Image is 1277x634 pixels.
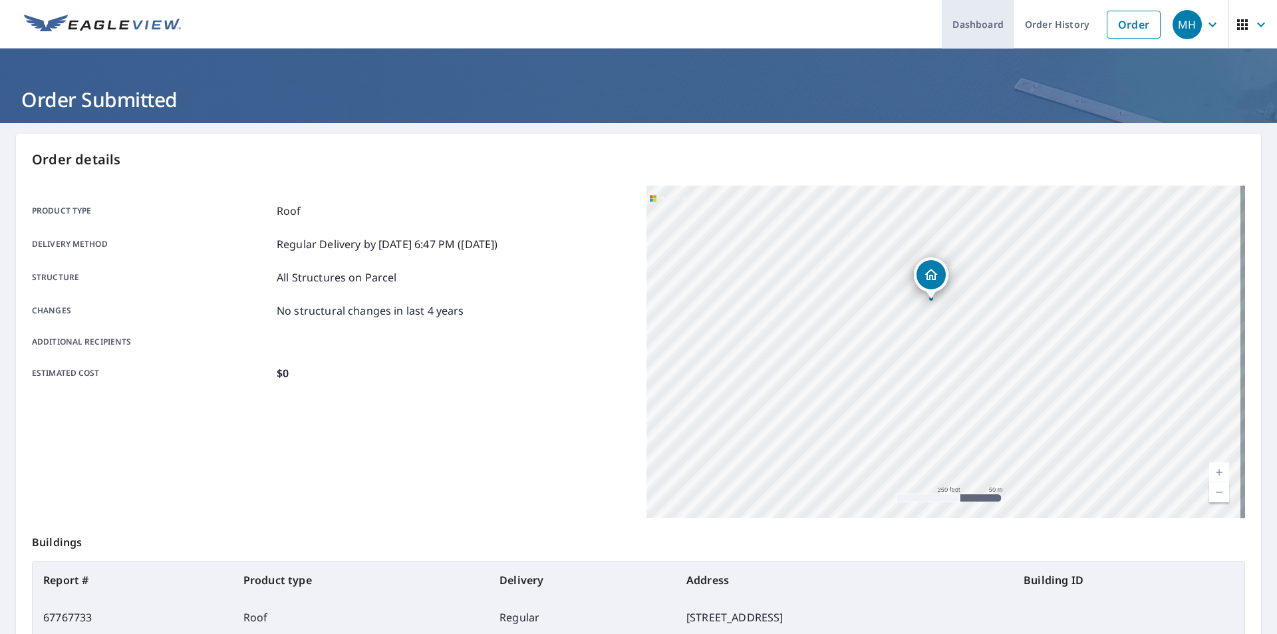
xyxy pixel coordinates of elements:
[676,561,1013,599] th: Address
[277,269,397,285] p: All Structures on Parcel
[489,561,676,599] th: Delivery
[914,257,948,299] div: Dropped pin, building 1, Residential property, 2625 NE Northstar Ln Issaquah, WA 98029
[1013,561,1244,599] th: Building ID
[32,336,271,348] p: Additional recipients
[33,561,233,599] th: Report #
[1107,11,1161,39] a: Order
[32,365,271,381] p: Estimated cost
[277,203,301,219] p: Roof
[1209,482,1229,502] a: Current Level 17, Zoom Out
[32,518,1245,561] p: Buildings
[277,365,289,381] p: $0
[32,269,271,285] p: Structure
[32,236,271,252] p: Delivery method
[24,15,181,35] img: EV Logo
[277,303,464,319] p: No structural changes in last 4 years
[32,303,271,319] p: Changes
[277,236,497,252] p: Regular Delivery by [DATE] 6:47 PM ([DATE])
[1209,462,1229,482] a: Current Level 17, Zoom In
[16,86,1261,113] h1: Order Submitted
[32,203,271,219] p: Product type
[1173,10,1202,39] div: MH
[233,561,489,599] th: Product type
[32,150,1245,170] p: Order details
